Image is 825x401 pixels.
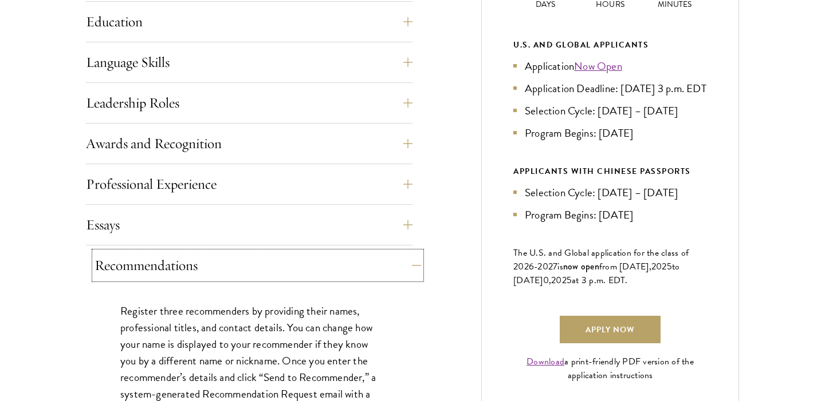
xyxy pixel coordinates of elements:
[529,260,534,273] span: 6
[86,211,412,239] button: Essays
[534,260,553,273] span: -202
[513,246,689,273] span: The U.S. and Global application for the class of 202
[527,355,564,368] a: Download
[95,252,421,279] button: Recommendations
[557,260,563,273] span: is
[553,260,557,273] span: 7
[513,260,679,287] span: to [DATE]
[513,184,707,201] li: Selection Cycle: [DATE] – [DATE]
[567,273,572,287] span: 5
[513,58,707,74] li: Application
[513,38,707,52] div: U.S. and Global Applicants
[513,355,707,382] div: a print-friendly PDF version of the application instructions
[572,273,628,287] span: at 3 p.m. EDT.
[560,316,661,343] a: Apply Now
[549,273,551,287] span: ,
[574,58,622,74] a: Now Open
[86,170,412,198] button: Professional Experience
[599,260,651,273] span: from [DATE],
[543,273,549,287] span: 0
[513,125,707,141] li: Program Begins: [DATE]
[513,102,707,119] li: Selection Cycle: [DATE] – [DATE]
[86,89,412,117] button: Leadership Roles
[86,49,412,76] button: Language Skills
[551,273,567,287] span: 202
[513,80,707,97] li: Application Deadline: [DATE] 3 p.m. EDT
[651,260,667,273] span: 202
[513,164,707,178] div: APPLICANTS WITH CHINESE PASSPORTS
[86,130,412,157] button: Awards and Recognition
[667,260,672,273] span: 5
[513,207,707,223] li: Program Begins: [DATE]
[563,260,599,273] span: now open
[86,8,412,35] button: Education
